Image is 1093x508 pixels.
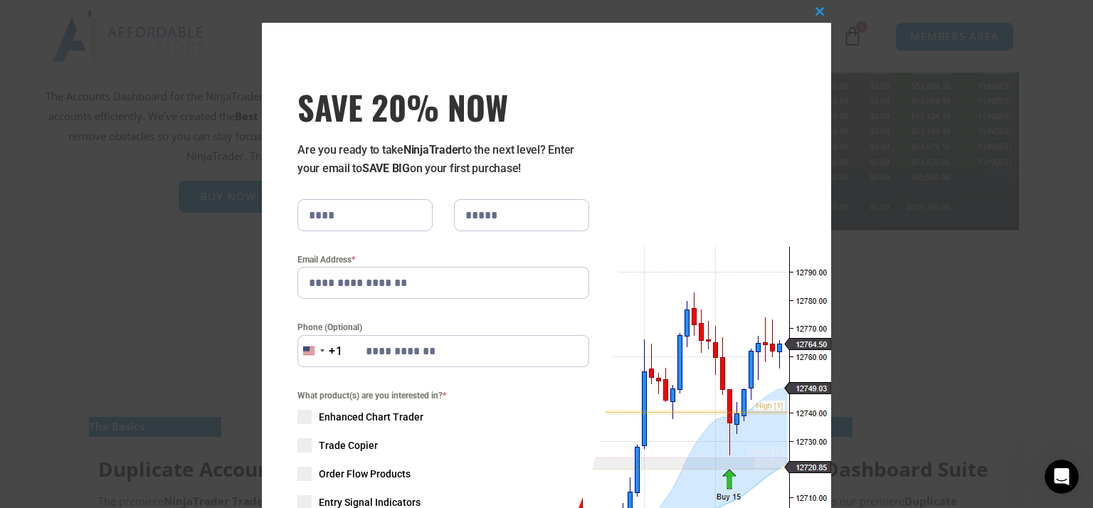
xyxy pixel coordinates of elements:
[319,467,411,481] span: Order Flow Products
[329,342,343,361] div: +1
[297,467,589,481] label: Order Flow Products
[297,388,589,403] span: What product(s) are you interested in?
[297,335,343,367] button: Selected country
[297,438,589,453] label: Trade Copier
[297,320,589,334] label: Phone (Optional)
[362,162,410,175] strong: SAVE BIG
[297,253,589,267] label: Email Address
[319,438,378,453] span: Trade Copier
[403,143,462,157] strong: NinjaTrader
[319,410,423,424] span: Enhanced Chart Trader
[297,410,589,424] label: Enhanced Chart Trader
[297,141,589,178] p: Are you ready to take to the next level? Enter your email to on your first purchase!
[1045,460,1079,494] iframe: Intercom live chat
[297,87,589,127] span: SAVE 20% NOW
